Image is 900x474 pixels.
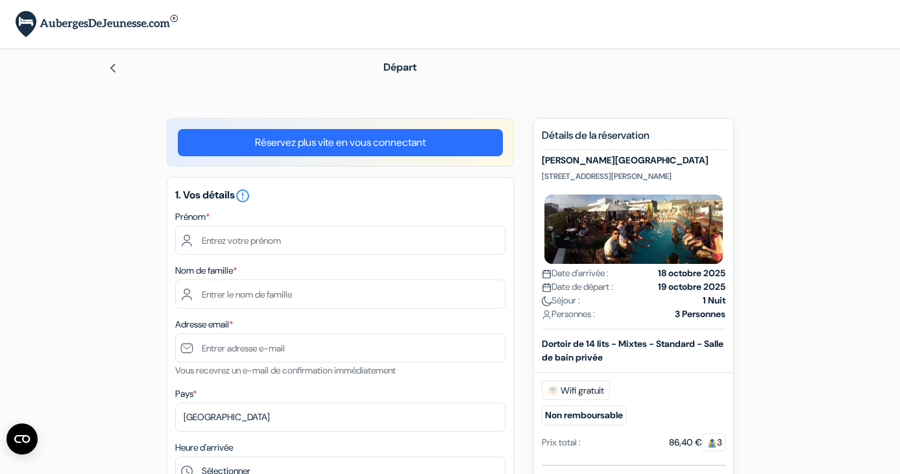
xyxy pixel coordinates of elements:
[542,171,725,182] p: [STREET_ADDRESS][PERSON_NAME]
[542,129,725,150] h5: Détails de la réservation
[542,269,552,279] img: calendar.svg
[175,318,233,331] label: Adresse email
[658,267,725,280] strong: 18 octobre 2025
[542,283,552,292] img: calendar.svg
[542,338,724,363] b: Dortoir de 14 lits - Mixtes - Standard - Salle de bain privée
[675,307,725,321] strong: 3 Personnes
[542,307,595,321] span: Personnes :
[702,433,725,451] span: 3
[542,267,609,280] span: Date d'arrivée :
[548,385,558,396] img: free_wifi.svg
[178,129,503,156] a: Réservez plus vite en vous connectant
[16,11,178,38] img: AubergesDeJeunesse.com
[542,381,610,400] span: Wifi gratuit
[542,155,725,166] h5: [PERSON_NAME][GEOGRAPHIC_DATA]
[175,264,237,278] label: Nom de famille
[707,438,717,448] img: guest.svg
[175,226,505,255] input: Entrez votre prénom
[175,364,396,376] small: Vous recevrez un e-mail de confirmation immédiatement
[542,310,552,320] img: user_icon.svg
[703,294,725,307] strong: 1 Nuit
[175,387,197,401] label: Pays
[383,60,417,74] span: Départ
[669,436,725,449] div: 86,40 €
[542,294,580,307] span: Séjour :
[6,423,38,455] button: Ouvrir le widget CMP
[235,188,250,204] i: error_outline
[175,210,210,224] label: Prénom
[542,280,613,294] span: Date de départ :
[658,280,725,294] strong: 19 octobre 2025
[235,188,250,202] a: error_outline
[175,333,505,362] input: Entrer adresse e-mail
[542,296,552,306] img: moon.svg
[175,441,233,455] label: Heure d'arrivée
[542,436,581,449] div: Prix total :
[175,279,505,309] input: Entrer le nom de famille
[542,405,626,425] small: Non remboursable
[108,63,118,73] img: left_arrow.svg
[175,188,505,204] h5: 1. Vos détails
